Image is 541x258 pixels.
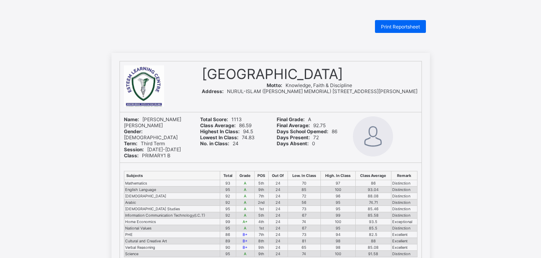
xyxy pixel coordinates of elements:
[124,219,220,225] td: Home Economics
[288,212,320,219] td: 67
[254,244,268,251] td: 9th
[391,219,417,225] td: Exceptional
[355,232,391,238] td: 82.5
[355,180,391,187] td: 86
[320,232,355,238] td: 94
[288,219,320,225] td: 74
[236,219,254,225] td: A+
[124,146,144,152] b: Session:
[355,225,391,232] td: 85.5
[254,238,268,244] td: 8th
[220,171,236,180] th: Total
[254,232,268,238] td: 7th
[320,244,355,251] td: 98
[220,212,236,219] td: 92
[391,171,417,180] th: Remark
[288,225,320,232] td: 67
[220,199,236,206] td: 92
[236,244,254,251] td: B+
[391,244,417,251] td: Excellent
[355,212,391,219] td: 85.58
[355,244,391,251] td: 85.08
[320,225,355,232] td: 95
[124,212,220,219] td: Information Communication Technology(I.C.T)
[124,140,138,146] b: Term:
[236,171,254,180] th: Grade
[268,238,288,244] td: 24
[320,212,355,219] td: 99
[200,134,239,140] b: Lowest In Class:
[236,232,254,238] td: B+
[320,193,355,199] td: 96
[220,238,236,244] td: 89
[288,180,320,187] td: 70
[124,171,220,180] th: Subjects
[236,206,254,212] td: A
[288,232,320,238] td: 73
[254,219,268,225] td: 4th
[320,199,355,206] td: 95
[268,244,288,251] td: 24
[391,225,417,232] td: Distinction
[124,251,220,257] td: Science
[268,232,288,238] td: 24
[355,251,391,257] td: 91.58
[288,171,320,180] th: Low. In Class
[268,180,288,187] td: 24
[268,206,288,212] td: 24
[236,251,254,257] td: A
[267,82,282,88] b: Motto:
[124,206,220,212] td: [DEMOGRAPHIC_DATA] Studies
[268,187,288,193] td: 24
[268,251,288,257] td: 24
[124,146,181,152] span: [DATE]-[DATE]
[355,193,391,199] td: 88.08
[254,225,268,232] td: 1st
[254,199,268,206] td: 2nd
[355,219,391,225] td: 93.5
[277,128,337,134] span: 86
[320,180,355,187] td: 97
[277,116,305,122] b: Final Grade:
[391,212,417,219] td: Distinction
[355,238,391,244] td: 88
[277,122,326,128] span: 92.75
[220,206,236,212] td: 95
[254,206,268,212] td: 1st
[236,212,254,219] td: A
[124,225,220,232] td: National Values
[355,206,391,212] td: 85.46
[355,199,391,206] td: 74.71
[124,199,220,206] td: Arabic
[277,116,311,122] span: A
[202,65,343,82] span: [GEOGRAPHIC_DATA]
[124,116,139,122] b: Name:
[320,187,355,193] td: 100
[236,193,254,199] td: A
[200,140,229,146] b: No. in Class:
[220,219,236,225] td: 99
[124,152,139,158] b: Class:
[277,140,309,146] b: Days Absent:
[320,238,355,244] td: 98
[288,206,320,212] td: 73
[355,187,391,193] td: 93.04
[254,180,268,187] td: 5th
[288,199,320,206] td: 56
[254,193,268,199] td: 7th
[254,212,268,219] td: 5th
[220,225,236,232] td: 95
[236,225,254,232] td: A
[236,238,254,244] td: B+
[277,134,319,140] span: 72
[124,244,220,251] td: Verbal Reasoning
[200,116,228,122] b: Total Score:
[277,134,310,140] b: Days Present:
[254,251,268,257] td: 9th
[277,128,328,134] b: Days School Opemed:
[320,251,355,257] td: 100
[124,128,178,140] span: [DEMOGRAPHIC_DATA]
[200,122,236,128] b: Class Average:
[391,180,417,187] td: Distinction
[288,244,320,251] td: 65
